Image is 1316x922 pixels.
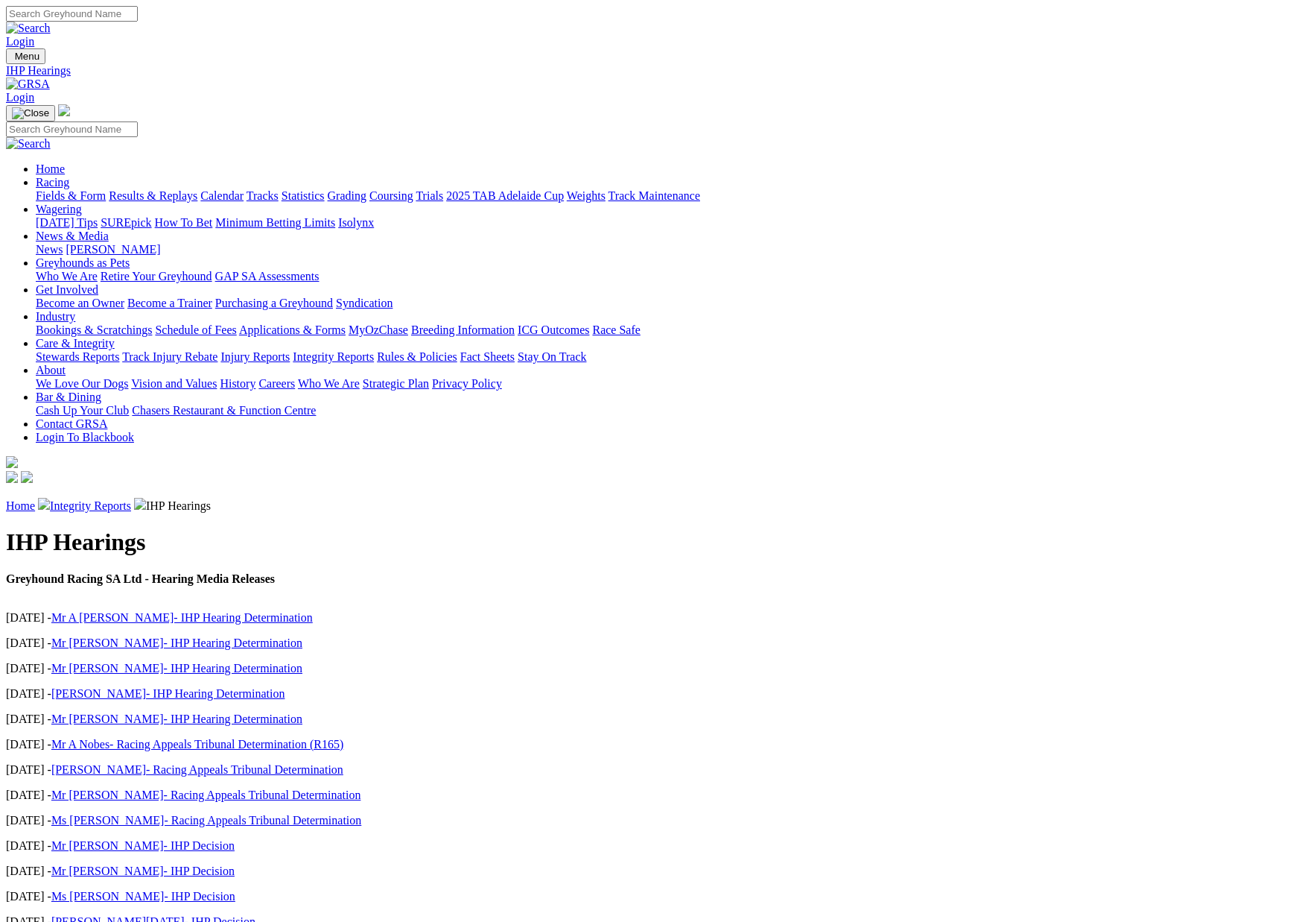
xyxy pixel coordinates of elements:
p: [DATE] - [6,789,1310,802]
a: Become an Owner [36,297,124,309]
a: GAP SA Assessments [215,270,320,282]
a: Coursing [369,189,413,202]
a: How To Bet [155,216,213,229]
a: Mr [PERSON_NAME]- IHP Decision [51,839,235,852]
a: Chasers Restaurant & Function Centre [132,404,316,417]
a: Greyhounds as Pets [36,256,130,269]
a: Grading [328,189,366,202]
p: [DATE] - [6,763,1310,777]
img: chevron-right.svg [134,498,146,510]
p: [DATE] - [6,839,1310,853]
a: Stewards Reports [36,350,119,363]
input: Search [6,121,138,137]
a: [PERSON_NAME] [66,243,160,256]
a: ICG Outcomes [518,323,589,336]
a: Mr [PERSON_NAME]- IHP Decision [51,865,235,877]
a: Ms [PERSON_NAME]- IHP Decision [51,890,235,903]
a: Tracks [247,189,279,202]
div: Bar & Dining [36,404,1310,417]
a: History [220,377,255,390]
a: Mr A Nobes- Racing Appeals Tribunal Determination (R165) [51,738,343,751]
a: Login To Blackbook [36,431,134,443]
img: chevron-right.svg [38,498,50,510]
a: Privacy Policy [432,377,502,390]
p: [DATE] - [6,662,1310,675]
div: Get Involved [36,297,1310,310]
a: Fields & Form [36,189,106,202]
a: About [36,364,66,376]
a: Trials [416,189,443,202]
div: Industry [36,323,1310,337]
span: Menu [15,51,39,62]
a: Race Safe [592,323,640,336]
a: Wagering [36,203,82,215]
a: Retire Your Greyhound [101,270,212,282]
a: Home [6,499,35,512]
a: Injury Reports [220,350,290,363]
img: facebook.svg [6,471,18,483]
p: [DATE] - [6,814,1310,827]
a: Racing [36,176,69,189]
a: Calendar [200,189,244,202]
img: logo-grsa-white.png [6,456,18,468]
a: Care & Integrity [36,337,115,350]
a: Mr [PERSON_NAME]- IHP Hearing Determination [51,637,302,649]
a: Results & Replays [109,189,197,202]
a: Integrity Reports [293,350,374,363]
a: Login [6,91,34,104]
a: Applications & Forms [239,323,346,336]
a: Rules & Policies [377,350,457,363]
a: Strategic Plan [363,377,429,390]
p: [DATE] - [6,611,1310,625]
a: Syndication [336,297,392,309]
p: [DATE] - [6,738,1310,751]
a: Mr [PERSON_NAME]- Racing Appeals Tribunal Determination [51,789,361,801]
a: Who We Are [36,270,98,282]
img: twitter.svg [21,471,33,483]
button: Toggle navigation [6,105,55,121]
p: IHP Hearings [6,498,1310,513]
a: Careers [258,377,295,390]
div: News & Media [36,243,1310,256]
a: SUREpick [101,216,151,229]
img: Search [6,22,51,35]
a: Ms [PERSON_NAME]- Racing Appeals Tribunal Determination [51,814,361,827]
a: Track Injury Rebate [122,350,217,363]
a: Login [6,35,34,48]
div: Greyhounds as Pets [36,270,1310,283]
div: About [36,377,1310,391]
a: Home [36,162,65,175]
a: Who We Are [298,377,360,390]
a: [PERSON_NAME]- IHP Hearing Determination [51,687,285,700]
a: Stay On Track [518,350,586,363]
a: 2025 TAB Adelaide Cup [446,189,564,202]
img: Close [12,107,49,119]
a: [PERSON_NAME]- Racing Appeals Tribunal Determination [51,763,343,776]
a: We Love Our Dogs [36,377,128,390]
a: Mr [PERSON_NAME]- IHP Hearing Determination [51,713,302,725]
p: [DATE] - [6,890,1310,903]
a: Breeding Information [411,323,515,336]
p: [DATE] - [6,713,1310,726]
input: Search [6,6,138,22]
p: [DATE] - [6,637,1310,650]
a: IHP Hearings [6,64,1310,78]
img: Search [6,137,51,151]
h1: IHP Hearings [6,528,1310,556]
a: Bookings & Scratchings [36,323,152,336]
a: News [36,243,63,256]
a: Track Maintenance [608,189,700,202]
a: Become a Trainer [127,297,212,309]
a: Industry [36,310,75,323]
div: Care & Integrity [36,350,1310,364]
div: Racing [36,189,1310,203]
a: MyOzChase [349,323,408,336]
a: [DATE] Tips [36,216,98,229]
a: Purchasing a Greyhound [215,297,333,309]
a: Statistics [282,189,325,202]
img: logo-grsa-white.png [58,104,70,116]
a: Schedule of Fees [155,323,236,336]
a: Mr A [PERSON_NAME]- IHP Hearing Determination [51,611,313,624]
button: Toggle navigation [6,48,45,64]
